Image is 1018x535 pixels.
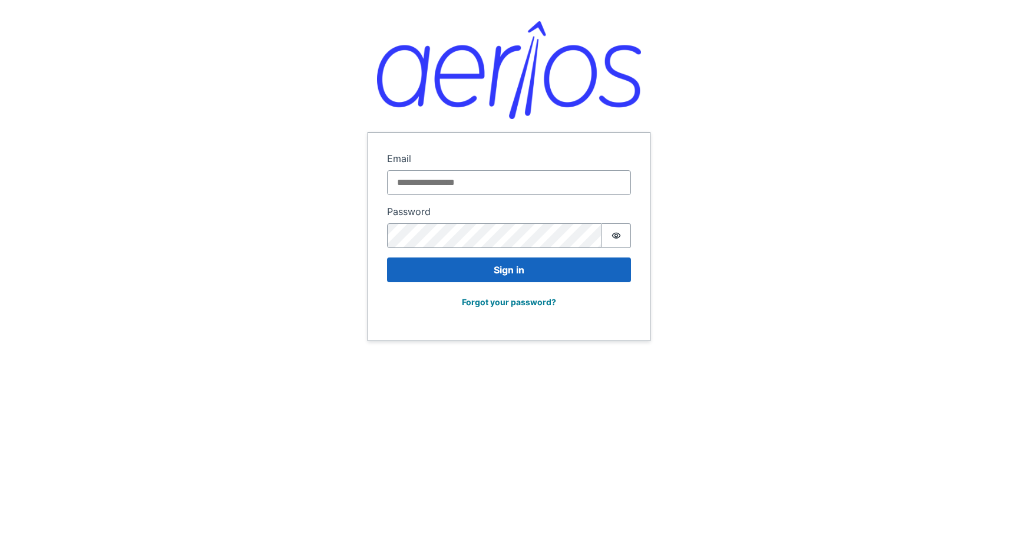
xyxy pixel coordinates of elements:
label: Email [387,151,631,166]
button: Forgot your password? [454,292,564,312]
button: Sign in [387,257,631,282]
img: Aerios logo [377,21,641,118]
label: Password [387,204,631,219]
button: Show password [601,223,631,248]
